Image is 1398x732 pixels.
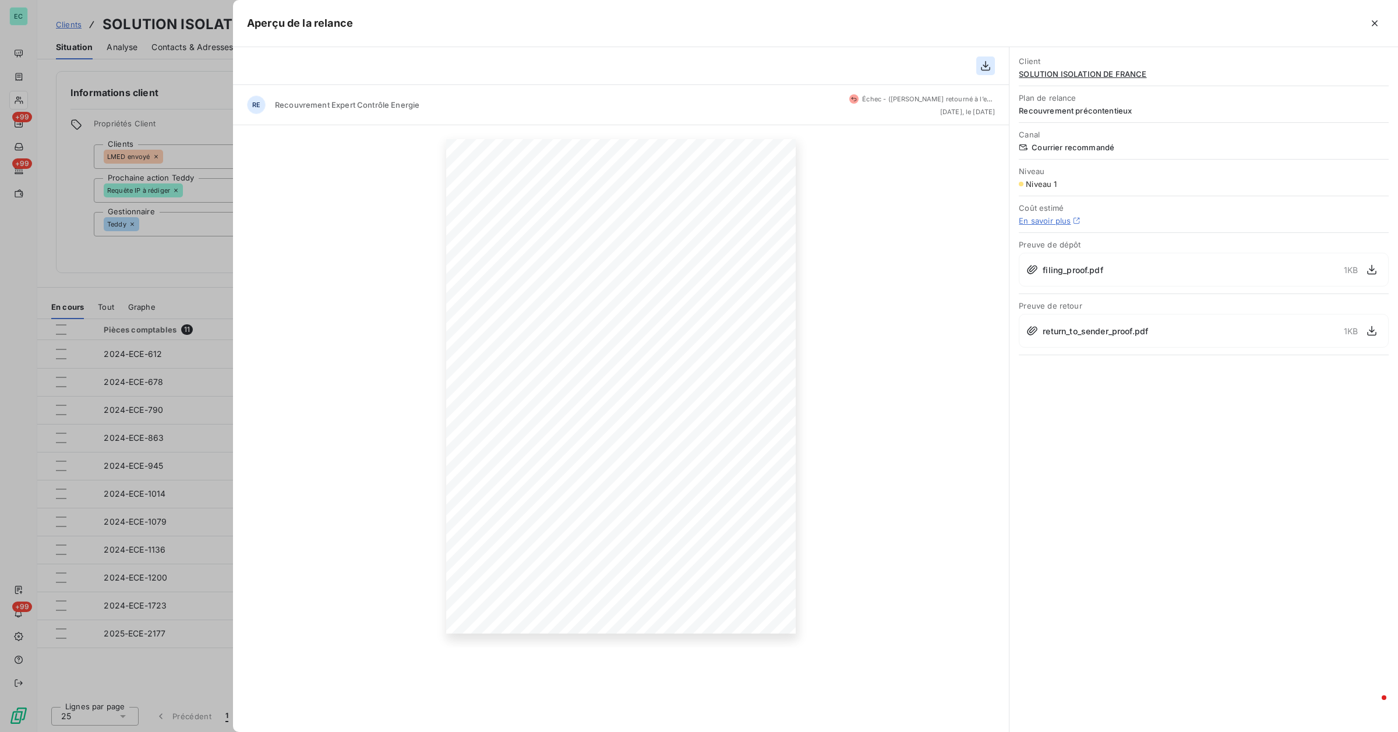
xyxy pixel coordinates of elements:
[940,108,995,115] span: [DATE], le [DATE]
[1019,130,1389,139] span: Canal
[635,252,684,257] span: [GEOGRAPHIC_DATA]
[478,167,556,170] span: [STREET_ADDRESS][PERSON_NAME]
[862,95,1019,103] span: Échec - ([PERSON_NAME] retourné à l’expéditeur)
[722,211,773,214] span: 87278637110190870000 1/1
[635,241,696,246] span: [STREET_ADDRESS]
[247,15,353,31] h5: Aperçu de la relance
[478,162,529,166] span: Expert Contrôle Energie
[1043,264,1103,276] span: filing_proof.pdf
[1019,216,1071,225] a: En savoir plus
[635,236,724,241] span: SOLUTION ISOLATION DE FRANCE
[1019,240,1389,249] span: Preuve de dépôt
[1019,93,1389,102] span: Plan de relance
[275,100,419,109] span: Recouvrement Expert Contrôle Energie
[635,246,716,252] span: 75116 [GEOGRAPHIC_DATA]
[1043,325,1148,337] span: return_to_sender_proof.pdf
[478,181,511,184] span: [GEOGRAPHIC_DATA]
[1358,692,1386,720] iframe: Intercom live chat
[1026,179,1057,189] span: Niveau 1
[1344,325,1358,337] span: 1 KB
[1019,106,1389,115] span: Recouvrement précontentieux
[478,177,527,181] span: 92300 LEVALLOIS PERRET
[1019,143,1389,152] span: Courrier recommandé
[1344,264,1358,276] span: 1 KB
[1019,56,1389,66] span: Client
[740,215,768,218] span: D.55615312764
[1019,203,1389,213] span: Coût estimé
[1019,301,1389,310] span: Preuve de retour
[247,96,266,114] div: RE
[1019,167,1389,176] span: Niveau
[1019,69,1389,79] span: SOLUTION ISOLATION DE FRANCE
